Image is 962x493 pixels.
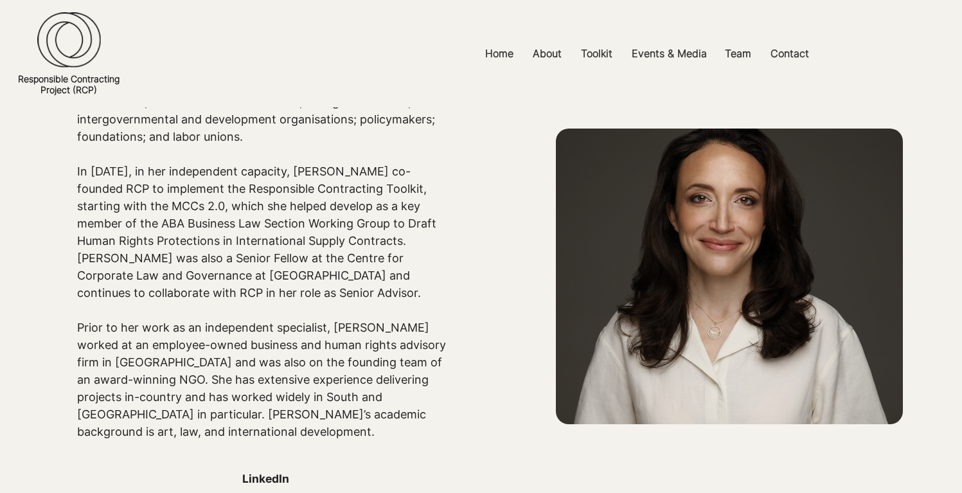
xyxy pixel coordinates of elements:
p: In [DATE], in her independent capacity, [PERSON_NAME] co-founded RCP to implement the Responsible... [77,163,455,301]
a: Toolkit [571,39,622,68]
img: OWS Headshot.png [556,129,903,424]
a: Events & Media [622,39,715,68]
p: Home [479,39,520,68]
a: Home [476,39,523,68]
a: Team [715,39,761,68]
p: Toolkit [575,39,619,68]
span: LinkedIn [242,471,289,487]
p: Contact [764,39,815,68]
a: About [523,39,571,68]
p: Team [718,39,758,68]
nav: Site [332,39,962,68]
a: Contact [761,39,819,68]
p: About [526,39,568,68]
a: Responsible ContractingProject (RCP) [18,73,120,95]
p: Events & Media [625,39,713,68]
p: Prior to her work as an independent specialist, [PERSON_NAME] worked at an employee-owned busines... [77,319,455,440]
